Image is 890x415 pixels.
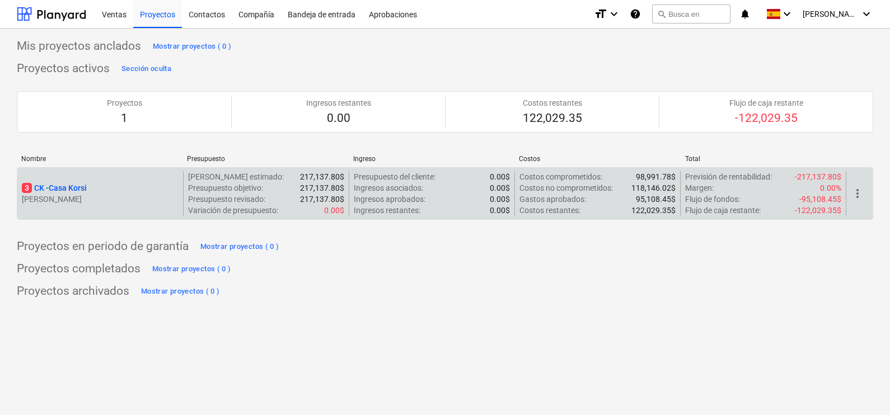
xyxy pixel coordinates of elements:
[631,182,676,194] p: 118,146.02$
[685,205,761,216] p: Flujo de caja restante :
[353,155,510,163] div: Ingreso
[851,187,864,200] span: more_vert
[519,205,580,216] p: Costos restantes :
[685,182,714,194] p: Margen :
[490,171,510,182] p: 0.00$
[490,182,510,194] p: 0.00$
[354,194,425,205] p: Ingresos aprobados :
[141,285,220,298] div: Mostrar proyectos ( 0 )
[17,284,129,299] p: Proyectos archivados
[834,361,890,415] iframe: Chat Widget
[636,194,676,205] p: 95,108.45$
[631,205,676,216] p: 122,029.35$
[121,63,171,76] div: Sección oculta
[107,111,142,126] p: 1
[200,240,279,253] div: Mostrar proyectos ( 0 )
[324,205,344,216] p: 0.00$
[22,182,87,194] p: CK - Casa Korsi
[17,61,110,77] p: Proyectos activos
[729,111,803,126] p: -122,029.35
[490,194,510,205] p: 0.00$
[119,60,174,78] button: Sección oculta
[519,155,676,163] div: Costos
[519,194,586,205] p: Gastos aprobados :
[149,260,234,278] button: Mostrar proyectos ( 0 )
[138,282,223,300] button: Mostrar proyectos ( 0 )
[306,111,371,126] p: 0.00
[636,171,676,182] p: 98,991.78$
[799,194,841,205] p: -95,108.45$
[685,194,740,205] p: Flujo de fondos :
[17,39,141,54] p: Mis proyectos anclados
[795,205,841,216] p: -122,029.35$
[523,97,582,109] p: Costos restantes
[300,182,344,194] p: 217,137.80$
[820,182,841,194] p: 0.00%
[490,205,510,216] p: 0.00$
[152,263,231,276] div: Mostrar proyectos ( 0 )
[729,97,803,109] p: Flujo de caja restante
[523,111,582,126] p: 122,029.35
[300,194,344,205] p: 217,137.80$
[198,238,282,256] button: Mostrar proyectos ( 0 )
[685,171,772,182] p: Previsión de rentabilidad :
[795,171,841,182] p: -217,137.80$
[22,183,32,193] span: 3
[153,40,232,53] div: Mostrar proyectos ( 0 )
[188,205,278,216] p: Variación de presupuesto :
[306,97,371,109] p: Ingresos restantes
[107,97,142,109] p: Proyectos
[17,239,189,254] p: Proyectos en periodo de garantía
[187,155,344,163] div: Presupuesto
[150,37,235,55] button: Mostrar proyectos ( 0 )
[834,361,890,415] div: Widget de chat
[22,194,179,205] p: [PERSON_NAME]
[188,194,265,205] p: Presupuesto revisado :
[354,171,435,182] p: Presupuesto del cliente :
[354,205,420,216] p: Ingresos restantes :
[21,155,178,163] div: Nombre
[188,182,263,194] p: Presupuesto objetivo :
[300,171,344,182] p: 217,137.80$
[17,261,140,277] p: Proyectos completados
[188,171,284,182] p: [PERSON_NAME] estimado :
[685,155,842,163] div: Total
[22,182,179,205] div: 3CK -Casa Korsi[PERSON_NAME]
[354,182,423,194] p: Ingresos asociados :
[519,182,613,194] p: Costos no comprometidos :
[519,171,602,182] p: Costos comprometidos :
